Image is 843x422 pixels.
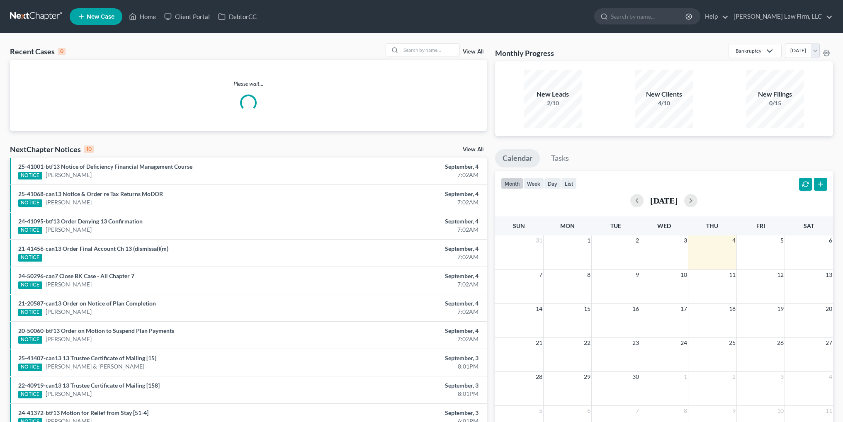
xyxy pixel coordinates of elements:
span: Mon [560,222,575,229]
p: Please wait... [10,80,487,88]
a: 24-41372-btf13 Motion for Relief from Stay [51-4] [18,409,148,416]
div: 0 [58,48,66,55]
a: Tasks [544,149,576,167]
a: 24-41095-btf13 Order Denying 13 Confirmation [18,218,143,225]
a: 25-41001-btf13 Notice of Deficiency Financial Management Course [18,163,192,170]
div: 0/15 [746,99,804,107]
input: Search by name... [611,9,687,24]
a: 21-41456-can13 Order Final Account Ch 13 (dismissal)(m) [18,245,168,252]
span: 4 [828,372,833,382]
div: NOTICE [18,199,42,207]
div: 7:02AM [330,253,479,261]
span: 9 [731,406,736,416]
span: 6 [828,235,833,245]
span: 4 [731,235,736,245]
a: Client Portal [160,9,214,24]
span: 10 [680,270,688,280]
button: list [561,178,577,189]
div: September, 4 [330,272,479,280]
span: 2 [635,235,640,245]
a: [PERSON_NAME] & [PERSON_NAME] [46,362,144,371]
div: 4/10 [635,99,693,107]
span: Tue [610,222,621,229]
span: 31 [535,235,543,245]
span: 29 [583,372,591,382]
span: 11 [728,270,736,280]
span: 7 [538,270,543,280]
span: 7 [635,406,640,416]
div: September, 4 [330,327,479,335]
div: New Filings [746,90,804,99]
a: 25-41068-can13 Notice & Order re Tax Returns MoDOR [18,190,163,197]
a: [PERSON_NAME] Law Firm, LLC [729,9,833,24]
a: Help [701,9,729,24]
span: 9 [635,270,640,280]
div: Bankruptcy [736,47,761,54]
div: September, 4 [330,190,479,198]
span: 20 [825,304,833,314]
span: 1 [586,235,591,245]
div: NextChapter Notices [10,144,94,154]
div: 7:02AM [330,308,479,316]
span: 12 [776,270,785,280]
input: Search by name... [401,44,459,56]
div: 8:01PM [330,362,479,371]
a: [PERSON_NAME] [46,171,92,179]
span: 5 [780,235,785,245]
div: 7:02AM [330,171,479,179]
span: Sun [513,222,525,229]
div: New Leads [524,90,582,99]
div: NOTICE [18,309,42,316]
div: 10 [84,146,94,153]
div: New Clients [635,90,693,99]
span: Thu [706,222,718,229]
span: 22 [583,338,591,348]
span: 30 [632,372,640,382]
h2: [DATE] [650,196,678,205]
a: [PERSON_NAME] [46,390,92,398]
span: 1 [683,372,688,382]
span: Fri [756,222,765,229]
span: 16 [632,304,640,314]
a: Home [125,9,160,24]
span: 28 [535,372,543,382]
span: 24 [680,338,688,348]
span: 10 [776,406,785,416]
a: Calendar [495,149,540,167]
div: September, 4 [330,217,479,226]
a: [PERSON_NAME] [46,198,92,206]
span: 6 [586,406,591,416]
span: 8 [683,406,688,416]
span: 11 [825,406,833,416]
span: 21 [535,338,543,348]
a: [PERSON_NAME] [46,226,92,234]
div: NOTICE [18,336,42,344]
div: 7:02AM [330,335,479,343]
div: 7:02AM [330,198,479,206]
div: September, 4 [330,162,479,171]
button: month [501,178,523,189]
button: week [523,178,544,189]
div: September, 3 [330,409,479,417]
span: New Case [87,14,114,20]
span: 14 [535,304,543,314]
span: 23 [632,338,640,348]
div: 7:02AM [330,280,479,289]
span: 18 [728,304,736,314]
div: 8:01PM [330,390,479,398]
a: View All [463,49,483,55]
a: View All [463,147,483,153]
span: 25 [728,338,736,348]
span: 13 [825,270,833,280]
span: 19 [776,304,785,314]
div: NOTICE [18,227,42,234]
a: DebtorCC [214,9,261,24]
div: Recent Cases [10,46,66,56]
span: 27 [825,338,833,348]
h3: Monthly Progress [495,48,554,58]
div: September, 4 [330,245,479,253]
span: 8 [586,270,591,280]
span: 15 [583,304,591,314]
div: NOTICE [18,281,42,289]
a: [PERSON_NAME] [46,308,92,316]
